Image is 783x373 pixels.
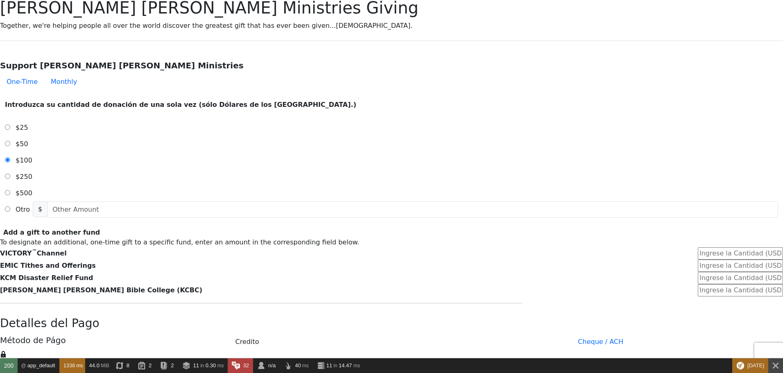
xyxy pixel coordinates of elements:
[44,74,84,90] button: Monthly
[16,156,32,164] span: $100
[134,358,156,373] a: 2
[353,363,360,368] span: ms
[206,362,216,368] span: 0.30
[698,284,783,296] input: Ingrese la Cantidad (USD)
[16,173,32,181] span: $250
[16,206,30,213] span: Otro
[5,101,356,109] strong: Introduzca su cantidad de donación de una sola vez (sólo Dólares de los [GEOGRAPHIC_DATA].)
[698,260,783,272] input: Ingrese la Cantidad (USD)
[27,362,55,368] span: app_default
[295,362,301,368] span: 40
[200,363,204,368] span: in
[418,334,783,350] button: Cheque / ACH
[63,362,75,368] span: 1336
[698,247,783,260] input: Ingrese la Cantidad (USD)
[698,272,783,284] input: Ingrese la Cantidad (USD)
[280,358,313,373] a: 40 ms
[253,358,280,373] a: n/a
[77,363,83,368] span: ms
[16,189,32,197] span: $500
[47,201,778,218] input: Other Amount
[326,362,332,368] span: 11
[313,358,364,373] a: 11 in 14.47 ms
[171,362,174,368] span: 2
[89,362,100,368] span: 44.0
[268,362,276,368] span: n/a
[127,362,129,368] span: 8
[333,363,337,368] span: in
[156,358,178,373] a: 2
[59,358,85,373] a: 1336 ms
[339,362,352,368] span: 14.47
[85,358,111,373] a: 44.0 MiB
[193,362,199,368] span: 11
[217,363,224,368] span: ms
[32,249,37,254] sup: ™
[228,358,253,373] a: 32
[243,362,249,368] span: 32
[16,140,28,148] span: $50
[747,362,764,368] span: [DATE]
[149,362,152,368] span: 2
[33,201,48,217] span: $
[178,358,228,373] a: 11 in 0.30 ms
[101,363,109,368] span: MiB
[732,358,768,373] a: [DATE]
[21,363,26,368] span: @
[302,363,309,368] span: ms
[16,124,28,131] span: $25
[732,358,768,373] div: This Symfony version will only receive security fixes.
[76,334,419,350] button: Credito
